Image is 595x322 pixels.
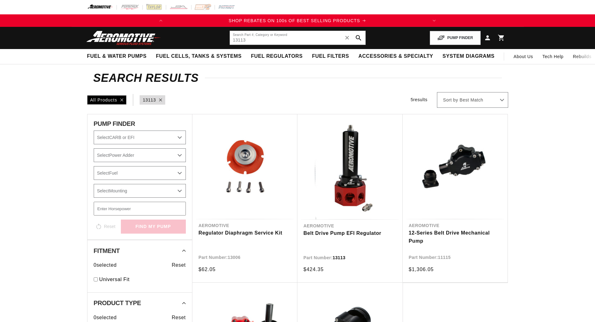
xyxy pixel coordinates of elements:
span: About Us [513,54,533,59]
a: Belt Drive Pump EFI Regulator [304,229,396,237]
div: Announcement [167,17,428,24]
summary: Accessories & Specialty [354,49,438,64]
a: About Us [509,49,538,64]
a: 12-Series Belt Drive Mechanical Pump [409,229,501,245]
a: 13113 [143,97,156,103]
span: Tech Help [543,53,564,60]
span: Fuel Filters [312,53,349,60]
span: Reset [172,261,186,269]
span: Reset [172,314,186,322]
span: Accessories & Specialty [359,53,433,60]
button: Translation missing: en.sections.announcements.previous_announcement [155,14,167,27]
span: 5 results [411,97,428,102]
summary: System Diagrams [438,49,499,64]
button: search button [352,31,365,45]
span: System Diagrams [443,53,494,60]
span: 0 selected [94,314,117,322]
span: Fitment [94,248,120,254]
a: Regulator Diaphragm Service Kit [199,229,291,237]
a: SHOP REBATES ON 100s OF BEST SELLING PRODUCTS [167,17,428,24]
slideshow-component: Translation missing: en.sections.announcements.announcement_bar [72,14,524,27]
span: Fuel Regulators [251,53,302,60]
summary: Fuel Regulators [246,49,307,64]
span: ✕ [345,33,350,43]
button: Translation missing: en.sections.announcements.next_announcement [428,14,440,27]
span: SHOP REBATES ON 100s OF BEST SELLING PRODUCTS [229,18,360,23]
select: Power Adder [94,148,186,162]
span: Product Type [94,300,141,306]
a: Universal Fit [99,275,186,284]
div: All Products [87,95,127,105]
select: Sort by [437,92,508,108]
img: Aeromotive [85,31,163,45]
span: 0 selected [94,261,117,269]
div: 1 of 2 [167,17,428,24]
select: Mounting [94,184,186,198]
span: Fuel & Water Pumps [87,53,147,60]
span: PUMP FINDER [94,121,135,127]
select: Fuel [94,166,186,180]
summary: Tech Help [538,49,568,64]
span: Fuel Cells, Tanks & Systems [156,53,241,60]
span: Sort by [443,97,458,103]
select: CARB or EFI [94,131,186,144]
summary: Fuel & Water Pumps [82,49,151,64]
input: Search by Part Number, Category or Keyword [230,31,365,45]
summary: Fuel Cells, Tanks & Systems [151,49,246,64]
input: Enter Horsepower [94,202,186,215]
span: Rebuilds [573,53,591,60]
button: PUMP FINDER [430,31,480,45]
summary: Fuel Filters [307,49,354,64]
h2: Search Results [93,73,502,83]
